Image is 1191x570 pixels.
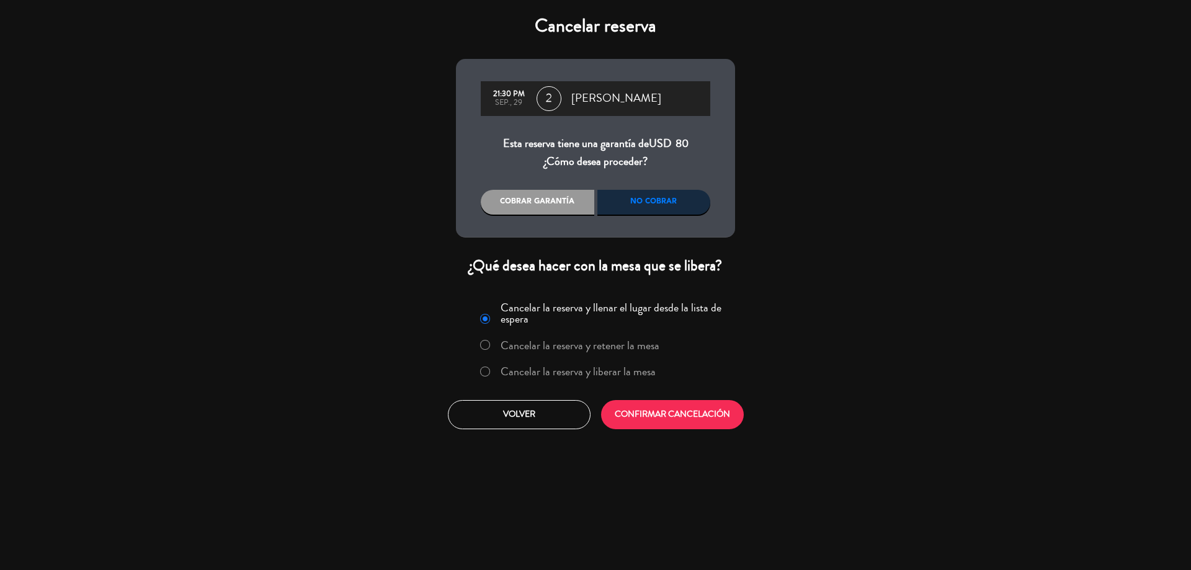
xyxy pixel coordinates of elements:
div: sep., 29 [487,99,530,107]
label: Cancelar la reserva y liberar la mesa [501,366,656,377]
h4: Cancelar reserva [456,15,735,37]
div: Cobrar garantía [481,190,594,215]
span: [PERSON_NAME] [571,89,661,108]
button: Volver [448,400,591,429]
span: 2 [537,86,561,111]
span: USD [649,135,671,151]
div: Esta reserva tiene una garantía de ¿Cómo desea proceder? [481,135,710,171]
span: 80 [676,135,689,151]
div: 21:30 PM [487,90,530,99]
label: Cancelar la reserva y llenar el lugar desde la lista de espera [501,302,728,324]
div: ¿Qué desea hacer con la mesa que se libera? [456,256,735,275]
div: No cobrar [597,190,711,215]
label: Cancelar la reserva y retener la mesa [501,340,659,351]
button: CONFIRMAR CANCELACIÓN [601,400,744,429]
